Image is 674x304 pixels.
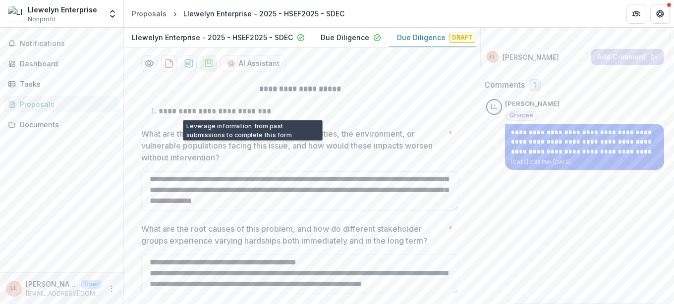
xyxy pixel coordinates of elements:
[533,81,536,90] span: 1
[28,15,56,24] span: Nonprofit
[141,223,444,247] p: What are the root causes of this problem, and how do different stakeholder groups experience vary...
[509,112,533,119] span: Grantee
[491,104,498,110] div: Llewelyn Lipi
[20,99,112,109] div: Proposals
[397,32,446,43] p: Due Diligence
[141,55,157,71] button: Preview 0f5db970-38ed-40f1-a57a-780d9b39d9ae-2.pdf
[221,55,286,71] button: AI Assistant
[650,4,670,24] button: Get Help
[505,99,560,109] p: [PERSON_NAME]
[591,49,664,65] button: Add Comment
[26,289,102,298] p: [EMAIL_ADDRESS][DOMAIN_NAME]
[321,32,369,43] p: Due Diligence
[626,4,646,24] button: Partners
[4,116,119,133] a: Documents
[132,32,293,43] p: Llewelyn Enterprise - 2025 - HSEF2025 - SDEC
[26,279,77,289] p: [PERSON_NAME]
[10,285,17,292] div: Llewelyn Lipi
[20,40,115,48] span: Notifications
[106,283,117,295] button: More
[201,55,217,71] button: download-proposal
[503,52,559,62] p: [PERSON_NAME]
[106,4,119,24] button: Open entity switcher
[449,33,475,43] span: Draft
[161,55,177,71] button: download-proposal
[81,280,102,289] p: User
[484,80,525,90] h2: Comments
[4,36,119,51] button: Notifications
[181,55,197,71] button: download-proposal
[4,76,119,92] a: Tasks
[490,54,496,59] div: Llewelyn Lipi
[4,96,119,112] a: Proposals
[20,58,112,69] div: Dashboard
[141,128,444,163] p: What are the current consequences for communities, the environment, or vulnerable populations fac...
[20,79,112,89] div: Tasks
[132,8,167,19] div: Proposals
[20,119,112,130] div: Documents
[128,6,348,21] nav: breadcrumb
[4,55,119,72] a: Dashboard
[128,6,170,21] a: Proposals
[511,158,658,166] p: [DATE] 3:33 PM • [DATE]
[8,6,24,22] img: Llewelyn Enterprise
[183,8,344,19] div: Llewelyn Enterprise - 2025 - HSEF2025 - SDEC
[28,4,97,15] div: Llewelyn Enterprise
